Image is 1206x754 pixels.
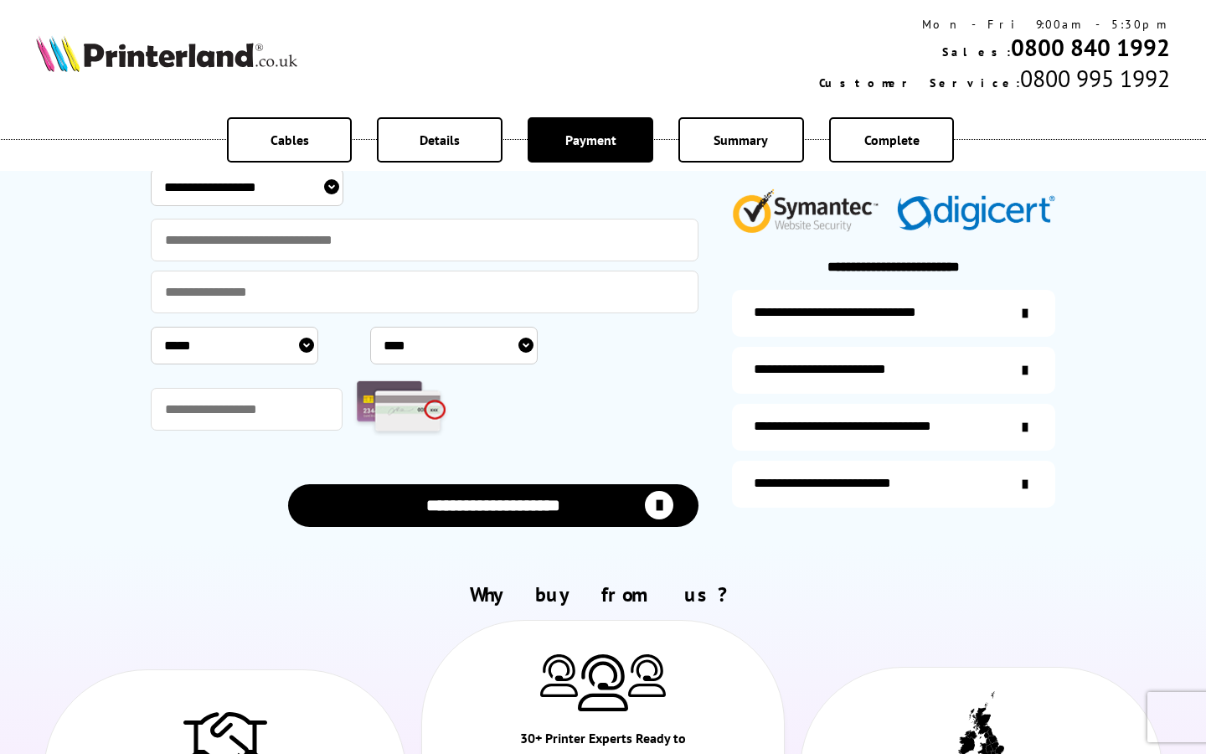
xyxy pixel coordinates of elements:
span: Summary [714,132,768,148]
img: Printer Experts [628,654,666,697]
a: additional-cables [732,404,1055,451]
div: Mon - Fri 9:00am - 5:30pm [819,17,1170,32]
span: Complete [864,132,920,148]
a: items-arrive [732,347,1055,394]
h2: Why buy from us? [36,581,1170,607]
img: Printer Experts [540,654,578,697]
span: Sales: [942,44,1011,59]
a: additional-ink [732,290,1055,337]
img: Printerland Logo [36,35,297,72]
span: Payment [565,132,616,148]
img: Printer Experts [578,654,628,712]
span: 0800 995 1992 [1020,63,1170,94]
a: 0800 840 1992 [1011,32,1170,63]
span: Customer Service: [819,75,1020,90]
a: secure-website [732,461,1055,508]
span: Details [420,132,460,148]
span: Cables [271,132,309,148]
